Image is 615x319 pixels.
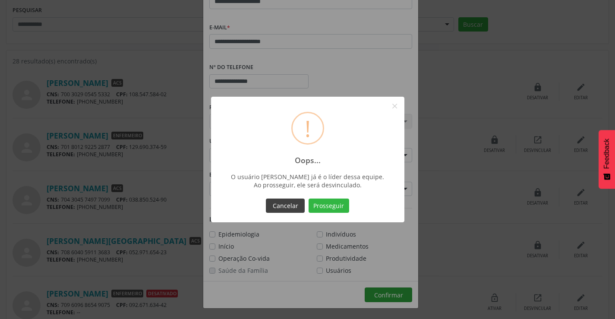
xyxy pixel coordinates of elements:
[228,173,387,189] div: O usuário [PERSON_NAME] já é o líder dessa equipe. Ao prosseguir, ele será desvinculado.
[599,130,615,189] button: Feedback - Mostrar pesquisa
[388,99,402,114] button: Close this dialog
[266,199,305,213] button: Cancelar
[603,139,611,169] span: Feedback
[305,113,311,143] div: !
[295,156,321,165] h2: Oops...
[309,199,349,213] button: Prosseguir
